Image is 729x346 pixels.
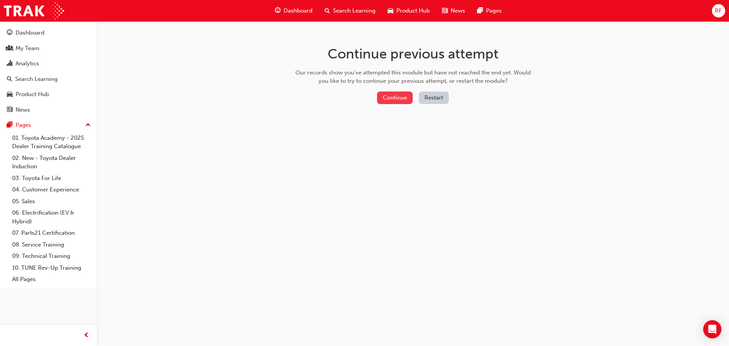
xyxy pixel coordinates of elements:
[9,239,94,251] a: 08. Service Training
[275,6,281,16] span: guage-icon
[3,118,94,132] button: Pages
[477,6,483,16] span: pages-icon
[3,26,94,40] a: Dashboard
[85,120,91,130] span: up-icon
[377,92,413,104] button: Continue
[715,6,722,15] span: RF
[284,6,312,15] span: Dashboard
[9,250,94,262] a: 09. Technical Training
[4,2,64,19] img: Trak
[16,106,30,114] div: News
[419,92,449,104] button: Restart
[333,6,376,15] span: Search Learning
[3,87,94,101] a: Product Hub
[269,3,319,19] a: guage-iconDashboard
[325,6,330,16] span: search-icon
[7,122,13,129] span: pages-icon
[16,121,31,130] div: Pages
[7,45,13,52] span: people-icon
[9,196,94,207] a: 05. Sales
[16,44,39,53] div: My Team
[442,6,448,16] span: news-icon
[712,4,725,17] button: RF
[396,6,430,15] span: Product Hub
[382,3,436,19] a: car-iconProduct Hub
[7,30,13,36] span: guage-icon
[16,59,39,68] div: Analytics
[319,3,382,19] a: search-iconSearch Learning
[293,46,533,62] h1: Continue previous attempt
[3,41,94,55] a: My Team
[293,68,533,85] div: Our records show you've attempted this module but have not reached the end yet. Would you like to...
[9,207,94,227] a: 06. Electrification (EV & Hybrid)
[3,72,94,86] a: Search Learning
[451,6,465,15] span: News
[471,3,508,19] a: pages-iconPages
[3,24,94,118] button: DashboardMy TeamAnalyticsSearch LearningProduct HubNews
[16,28,44,37] div: Dashboard
[84,331,89,340] span: prev-icon
[7,91,13,98] span: car-icon
[15,75,58,84] div: Search Learning
[3,103,94,117] a: News
[7,76,12,83] span: search-icon
[436,3,471,19] a: news-iconNews
[7,60,13,67] span: chart-icon
[9,152,94,172] a: 02. New - Toyota Dealer Induction
[9,172,94,184] a: 03. Toyota For Life
[16,90,49,99] div: Product Hub
[388,6,393,16] span: car-icon
[9,227,94,239] a: 07. Parts21 Certification
[9,273,94,285] a: All Pages
[3,57,94,71] a: Analytics
[486,6,502,15] span: Pages
[7,107,13,114] span: news-icon
[9,184,94,196] a: 04. Customer Experience
[9,262,94,274] a: 10. TUNE Rev-Up Training
[703,320,721,338] div: Open Intercom Messenger
[9,132,94,152] a: 01. Toyota Academy - 2025 Dealer Training Catalogue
